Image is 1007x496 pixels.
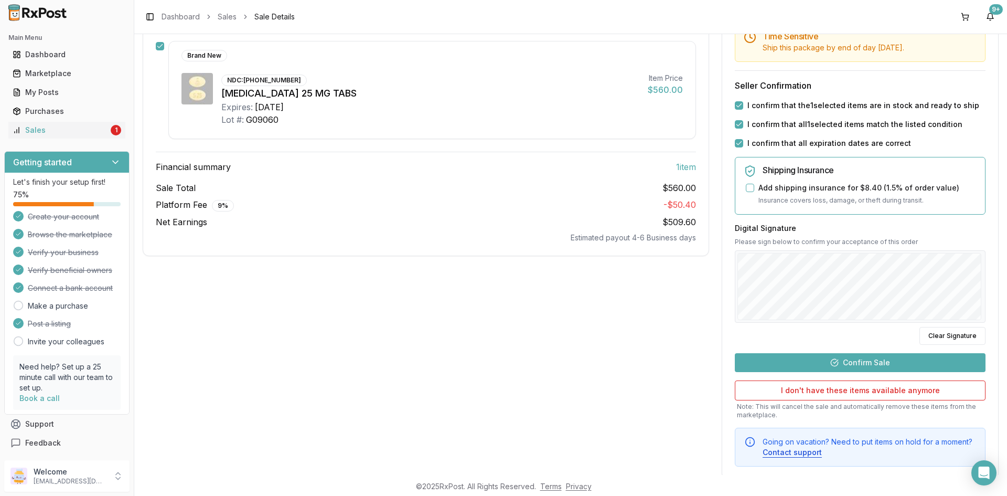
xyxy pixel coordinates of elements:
[162,12,295,22] nav: breadcrumb
[156,198,234,212] span: Platform Fee
[758,195,977,206] p: Insurance covers loss, damage, or theft during transit.
[4,103,130,120] button: Purchases
[4,434,130,452] button: Feedback
[8,45,125,64] a: Dashboard
[28,283,113,293] span: Connect a bank account
[648,83,683,96] div: $560.00
[181,50,227,61] div: Brand New
[4,4,71,21] img: RxPost Logo
[663,199,696,210] span: - $50.40
[4,415,130,434] button: Support
[254,12,295,22] span: Sale Details
[8,102,125,121] a: Purchases
[25,438,61,448] span: Feedback
[763,32,977,40] h5: Time Sensitive
[566,482,592,491] a: Privacy
[763,166,977,174] h5: Shipping Insurance
[747,119,962,130] label: I confirm that all 1 selected items match the listed condition
[735,403,985,419] p: Note: This will cancel the sale and automatically remove these items from the marketplace.
[28,301,88,311] a: Make a purchase
[735,79,985,92] h3: Seller Confirmation
[221,75,307,86] div: NDC: [PHONE_NUMBER]
[156,233,696,243] div: Estimated payout 4-6 Business days
[162,12,200,22] a: Dashboard
[735,381,985,400] button: I don't have these items available anymore
[156,161,231,173] span: Financial summary
[10,468,27,484] img: User avatar
[218,12,237,22] a: Sales
[4,122,130,139] button: Sales1
[156,216,207,228] span: Net Earnings
[747,100,979,111] label: I confirm that the 1 selected items are in stock and ready to ship
[111,125,121,135] div: 1
[4,46,130,63] button: Dashboard
[4,65,130,82] button: Marketplace
[763,447,822,458] button: Contact support
[4,84,130,101] button: My Posts
[540,482,562,491] a: Terms
[13,49,121,60] div: Dashboard
[8,64,125,83] a: Marketplace
[13,87,121,98] div: My Posts
[28,336,104,347] a: Invite your colleagues
[156,182,196,194] span: Sale Total
[19,394,60,403] a: Book a call
[181,73,213,104] img: Jardiance 25 MG TABS
[212,200,234,212] div: 9 %
[13,125,109,135] div: Sales
[763,43,904,52] span: Ship this package by end of day [DATE] .
[763,437,977,458] div: Going on vacation? Need to put items on hold for a moment?
[255,101,284,113] div: [DATE]
[246,113,278,126] div: G09060
[735,238,985,246] p: Please sign below to confirm your acceptance of this order
[648,73,683,83] div: Item Price
[662,217,696,227] span: $509.60
[919,327,985,345] button: Clear Signature
[13,106,121,117] div: Purchases
[971,460,997,486] div: Open Intercom Messenger
[28,229,112,240] span: Browse the marketplace
[13,177,121,187] p: Let's finish your setup first!
[13,68,121,79] div: Marketplace
[662,182,696,194] span: $560.00
[735,223,985,234] h3: Digital Signature
[758,183,959,193] label: Add shipping insurance for $8.40 ( 1.5 % of order value)
[221,113,244,126] div: Lot #:
[19,362,114,393] p: Need help? Set up a 25 minute call with our team to set up.
[982,8,999,25] button: 9+
[13,156,72,168] h3: Getting started
[34,467,106,477] p: Welcome
[8,83,125,102] a: My Posts
[28,265,112,276] span: Verify beneficial owners
[34,477,106,486] p: [EMAIL_ADDRESS][DOMAIN_NAME]
[28,319,71,329] span: Post a listing
[28,212,99,222] span: Create your account
[676,161,696,173] span: 1 item
[221,101,253,113] div: Expires:
[13,189,29,200] span: 75 %
[989,4,1003,15] div: 9+
[8,34,125,42] h2: Main Menu
[747,138,911,149] label: I confirm that all expiration dates are correct
[28,247,99,258] span: Verify your business
[221,86,639,101] div: [MEDICAL_DATA] 25 MG TABS
[735,353,985,372] button: Confirm Sale
[8,121,125,140] a: Sales1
